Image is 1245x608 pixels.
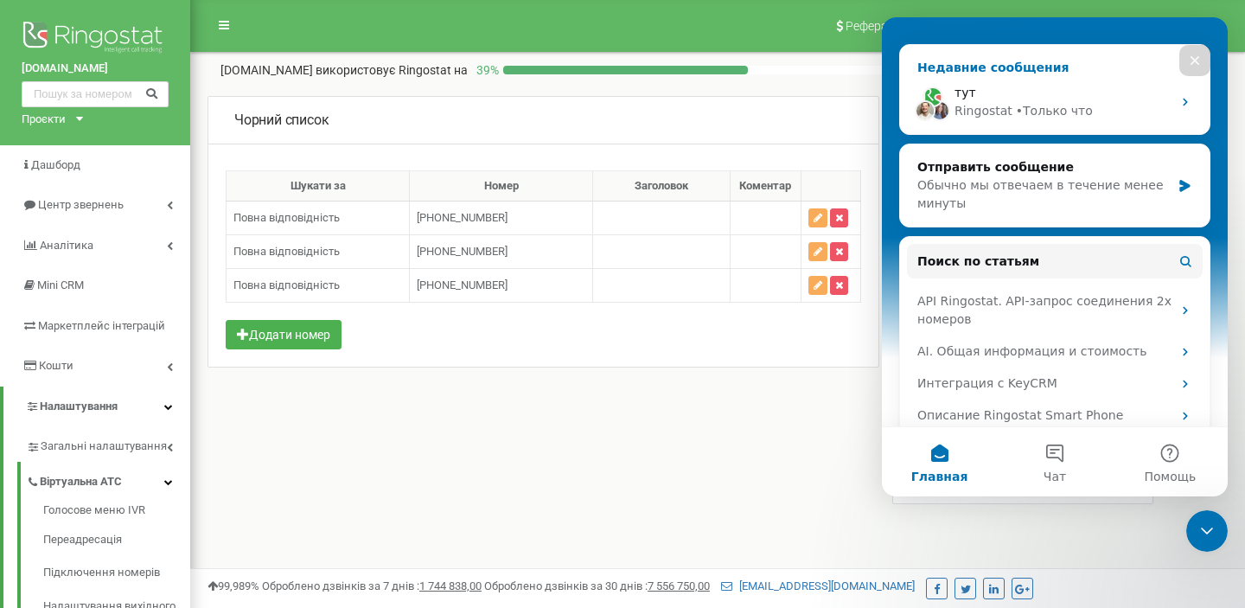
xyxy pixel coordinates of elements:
[468,61,503,79] p: 39 %
[233,211,340,224] span: Повна відповідність
[234,111,329,131] p: Чорний список
[38,198,124,211] span: Центр звернень
[207,579,259,592] span: 99,989%
[43,556,190,590] a: Підключення номерів
[37,278,84,291] span: Mini CRM
[419,579,482,592] u: 1 744 838,00
[721,579,915,592] a: [EMAIL_ADDRESS][DOMAIN_NAME]
[227,170,410,202] th: Шукати за
[882,17,1228,496] iframe: Intercom live chat
[233,278,340,291] span: Повна відповідність
[26,426,190,462] a: Загальні налаштування
[410,170,593,202] th: Номер
[26,462,190,497] a: Віртуальна АТС
[226,320,342,349] button: Додати номер
[1186,510,1228,552] iframe: Intercom live chat
[233,245,340,258] span: Повна відповідність
[262,579,482,592] span: Оброблено дзвінків за 7 днів :
[316,63,468,77] span: використовує Ringostat на
[417,211,508,224] span: [PHONE_NUMBER]
[484,579,710,592] span: Оброблено дзвінків за 30 днів :
[731,170,801,202] th: Коментар
[220,61,468,79] p: [DOMAIN_NAME]
[31,158,80,171] span: Дашборд
[648,579,710,592] u: 7 556 750,00
[3,387,190,427] a: Налаштування
[22,81,169,107] input: Пошук за номером
[417,245,508,258] span: [PHONE_NUMBER]
[40,400,118,413] span: Налаштування
[417,278,508,291] span: [PHONE_NUMBER]
[22,61,169,77] a: [DOMAIN_NAME]
[40,239,93,252] span: Аналiтика
[22,112,66,128] div: Проєкти
[846,19,974,33] span: Реферальна програма
[38,319,165,332] span: Маркетплейс інтеграцій
[39,359,73,372] span: Кошти
[593,170,731,202] th: Заголовок
[43,502,190,523] a: Голосове меню IVR
[43,523,190,557] a: Переадресація
[40,474,122,490] span: Віртуальна АТС
[41,438,167,455] span: Загальні налаштування
[22,17,169,61] img: Ringostat logo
